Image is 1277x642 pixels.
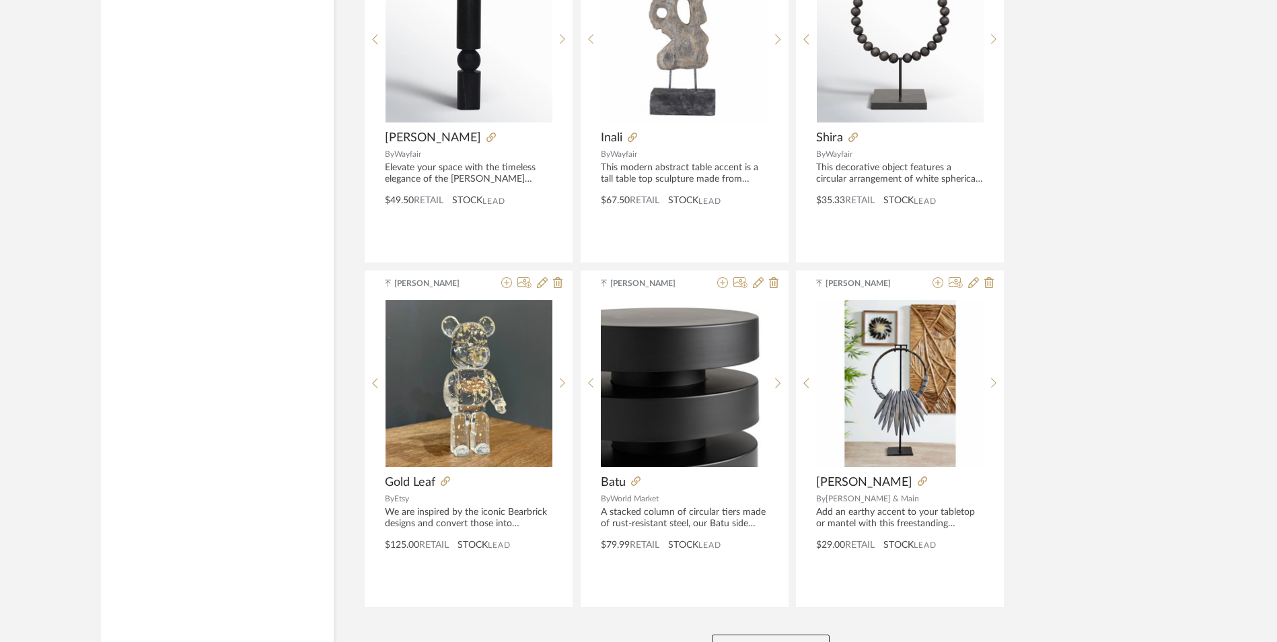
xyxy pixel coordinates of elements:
span: World Market [610,495,659,503]
span: Lead [914,197,937,206]
img: Tara [817,300,984,467]
span: Retail [414,196,443,205]
span: Lead [488,540,511,550]
span: $35.33 [816,196,845,205]
span: By [385,150,394,158]
span: Lead [914,540,937,550]
span: By [385,495,394,503]
div: A stacked column of circular tiers made of rust-resistant steel, our Batu side table is a geometr... [601,507,768,530]
span: [PERSON_NAME] [385,131,481,145]
div: This modern abstract table accent is a tall table top sculpture made from rugged paulownia wood w... [601,162,768,185]
span: [PERSON_NAME] [826,277,910,289]
span: STOCK [668,194,698,208]
span: [PERSON_NAME] [816,475,912,490]
span: Shira [816,131,843,145]
span: By [601,150,610,158]
div: This decorative object features a circular arrangement of white spherical beads, artistically mou... [816,162,984,185]
span: Retail [845,196,875,205]
span: Wayfair [610,150,637,158]
span: Wayfair [394,150,421,158]
span: Lead [698,197,721,206]
span: By [601,495,610,503]
span: Lead [698,540,721,550]
span: By [816,150,826,158]
span: Wayfair [826,150,852,158]
span: Retail [419,540,449,550]
span: [PERSON_NAME] [394,277,479,289]
span: [PERSON_NAME] [610,277,695,289]
span: Batu [601,475,626,490]
span: Retail [630,196,659,205]
span: $125.00 [385,540,419,550]
img: Gold Leaf [386,300,552,467]
span: STOCK [452,194,482,208]
span: STOCK [458,538,488,552]
span: Lead [482,197,505,206]
span: $29.00 [816,540,845,550]
span: Inali [601,131,622,145]
span: STOCK [883,194,914,208]
div: Elevate your space with the timeless elegance of the [PERSON_NAME] statuary. This exquisite sculp... [385,162,552,185]
span: $79.99 [601,540,630,550]
div: Add an earthy accent to your tabletop or mantel with this freestanding sculpture. It's handcrafte... [816,507,984,530]
span: $49.50 [385,196,414,205]
span: Retail [845,540,875,550]
span: [PERSON_NAME] & Main [826,495,919,503]
div: We are inspired by the iconic Bearbrick designs and convert those into sculpture. [385,507,552,530]
span: Retail [630,540,659,550]
span: $67.50 [601,196,630,205]
span: STOCK [668,538,698,552]
img: Batu [601,300,768,467]
span: STOCK [883,538,914,552]
span: By [816,495,826,503]
span: Gold Leaf [385,475,435,490]
span: Etsy [394,495,409,503]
